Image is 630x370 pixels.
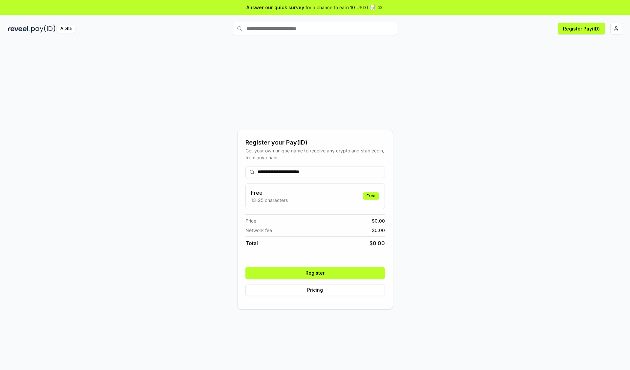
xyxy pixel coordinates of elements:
[369,239,385,247] span: $ 0.00
[31,25,55,33] img: pay_id
[245,138,385,147] div: Register your Pay(ID)
[251,197,288,204] p: 13-25 characters
[245,267,385,279] button: Register
[245,227,272,234] span: Network fee
[251,189,288,197] h3: Free
[245,239,258,247] span: Total
[363,192,379,200] div: Free
[57,25,75,33] div: Alpha
[245,147,385,161] div: Get your own unique name to receive any crypto and stablecoin, from any chain
[8,25,30,33] img: reveel_dark
[372,217,385,224] span: $ 0.00
[305,4,376,11] span: for a chance to earn 10 USDT 📝
[372,227,385,234] span: $ 0.00
[246,4,304,11] span: Answer our quick survey
[245,217,256,224] span: Price
[558,23,605,34] button: Register Pay(ID)
[245,284,385,296] button: Pricing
